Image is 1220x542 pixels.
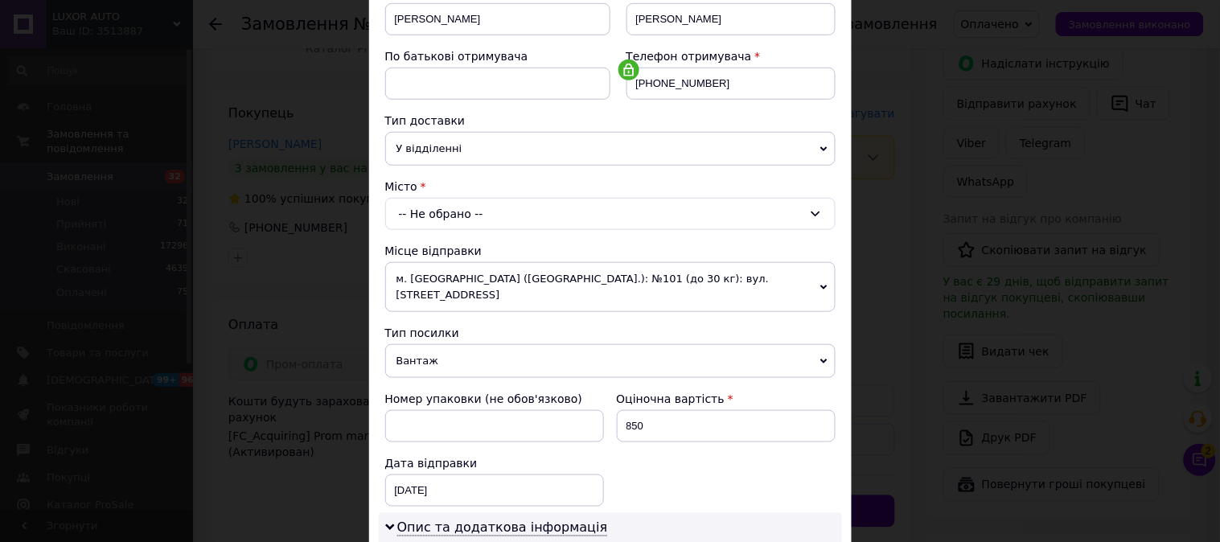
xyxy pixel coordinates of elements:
[385,262,836,312] span: м. [GEOGRAPHIC_DATA] ([GEOGRAPHIC_DATA].): №101 (до 30 кг): вул. [STREET_ADDRESS]
[617,391,836,407] div: Оціночна вартість
[385,50,528,63] span: По батькові отримувача
[626,68,836,100] input: +380
[385,344,836,378] span: Вантаж
[385,198,836,230] div: -- Не обрано --
[385,132,836,166] span: У відділенні
[385,326,459,339] span: Тип посилки
[626,50,752,63] span: Телефон отримувача
[385,114,466,127] span: Тип доставки
[385,179,836,195] div: Місто
[385,455,604,471] div: Дата відправки
[385,391,604,407] div: Номер упаковки (не обов'язково)
[397,520,608,536] span: Опис та додаткова інформація
[385,244,483,257] span: Місце відправки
